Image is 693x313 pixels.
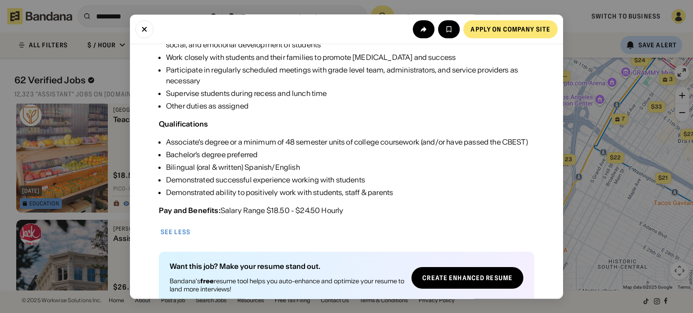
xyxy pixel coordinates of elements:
div: Salary Range $18.50 - $24.50 Hourly [159,205,343,216]
div: Participate in regularly scheduled meetings with grade level team, administrators, and service pr... [166,65,534,86]
div: Pay and Benefits: [159,206,221,215]
div: Create Enhanced Resume [422,275,513,281]
div: Apply on company site [471,26,550,32]
div: Supervise students during recess and lunch time [166,88,534,99]
div: Want this job? Make your resume stand out. [170,263,404,270]
div: See less [161,229,190,236]
div: Associate’s degree or a minimum of 48 semester units of college coursework (and/or have passed th... [166,137,528,148]
div: Work closely with students and their families to promote [MEDICAL_DATA] and success [166,52,534,63]
button: Close [135,20,153,38]
div: Qualifications [159,120,208,129]
div: Bilingual (oral & written) Spanish/English [166,162,528,173]
div: Bachelor’s degree preferred [166,150,528,160]
b: free [200,277,214,286]
div: Bandana's resume tool helps you auto-enhance and optimize your resume to land more interviews! [170,277,404,294]
div: Other duties as assigned [166,101,534,112]
div: Demonstrated ability to positively work with students, staff & parents [166,187,528,198]
div: Demonstrated successful experience working with students [166,175,528,186]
